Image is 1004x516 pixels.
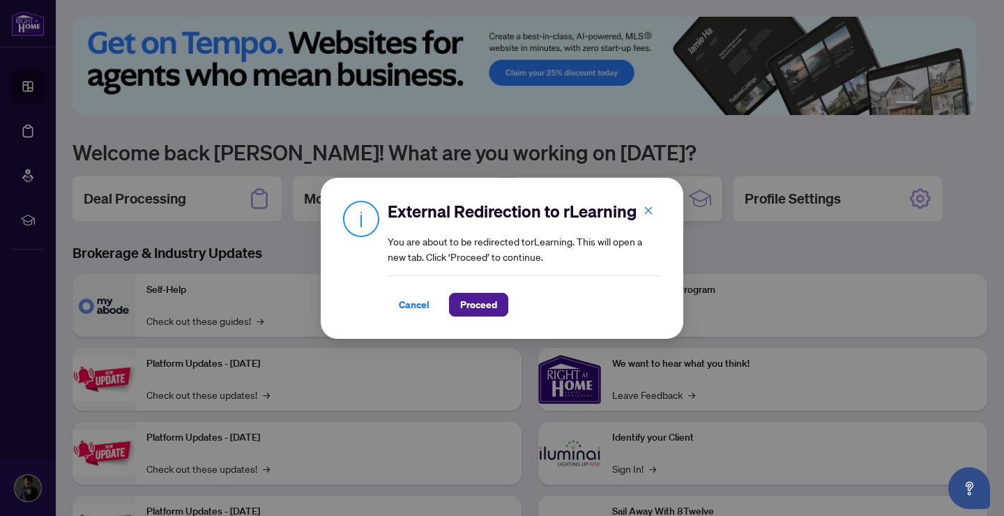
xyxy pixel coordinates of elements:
button: Proceed [449,293,508,317]
div: You are about to be redirected to rLearning . This will open a new tab. Click ‘Proceed’ to continue. [388,200,661,317]
span: close [644,205,653,215]
span: Cancel [399,294,429,316]
img: Info Icon [343,200,379,237]
span: Proceed [460,294,497,316]
button: Open asap [948,467,990,509]
h2: External Redirection to rLearning [388,200,661,222]
button: Cancel [388,293,441,317]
